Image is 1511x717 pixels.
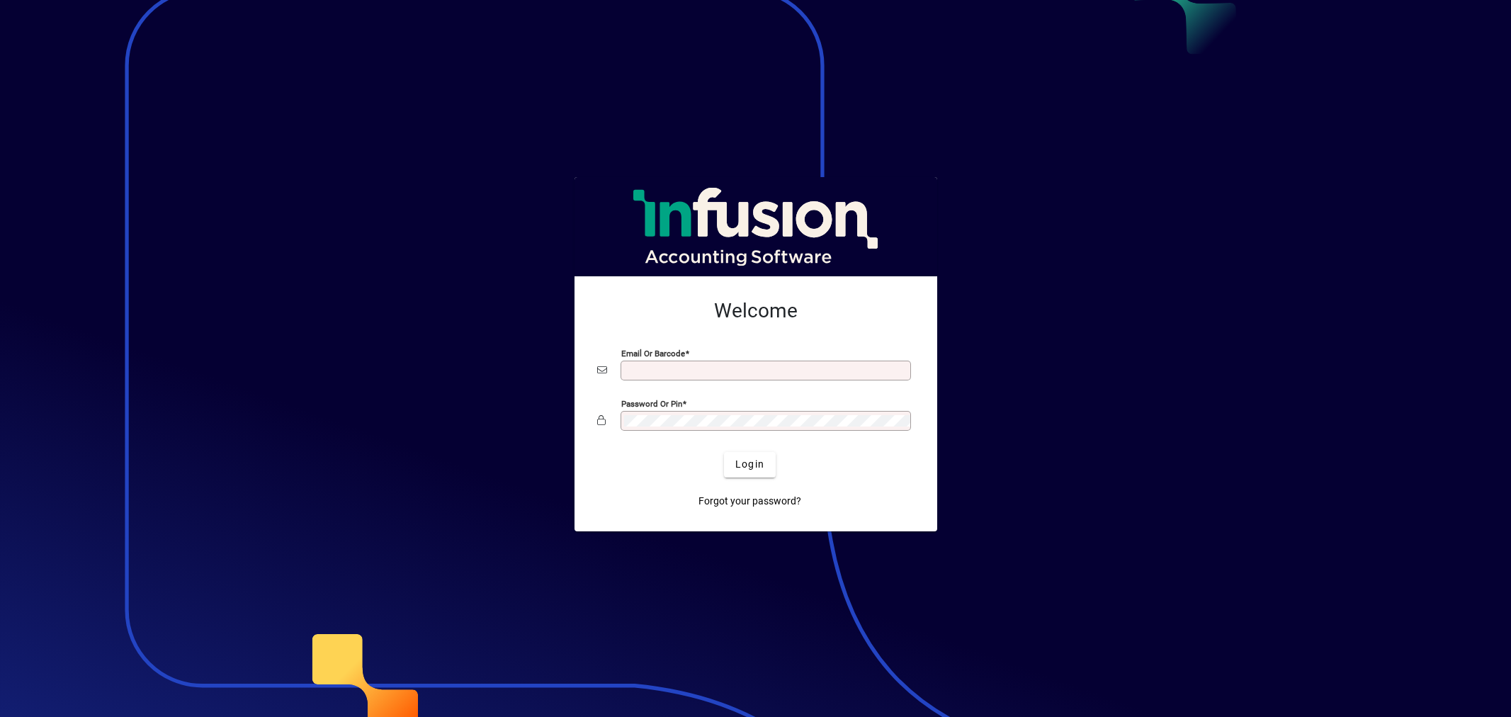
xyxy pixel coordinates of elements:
[597,299,915,323] h2: Welcome
[724,452,776,478] button: Login
[698,494,801,509] span: Forgot your password?
[621,398,682,408] mat-label: Password or Pin
[693,489,807,514] a: Forgot your password?
[621,348,685,358] mat-label: Email or Barcode
[735,457,764,472] span: Login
